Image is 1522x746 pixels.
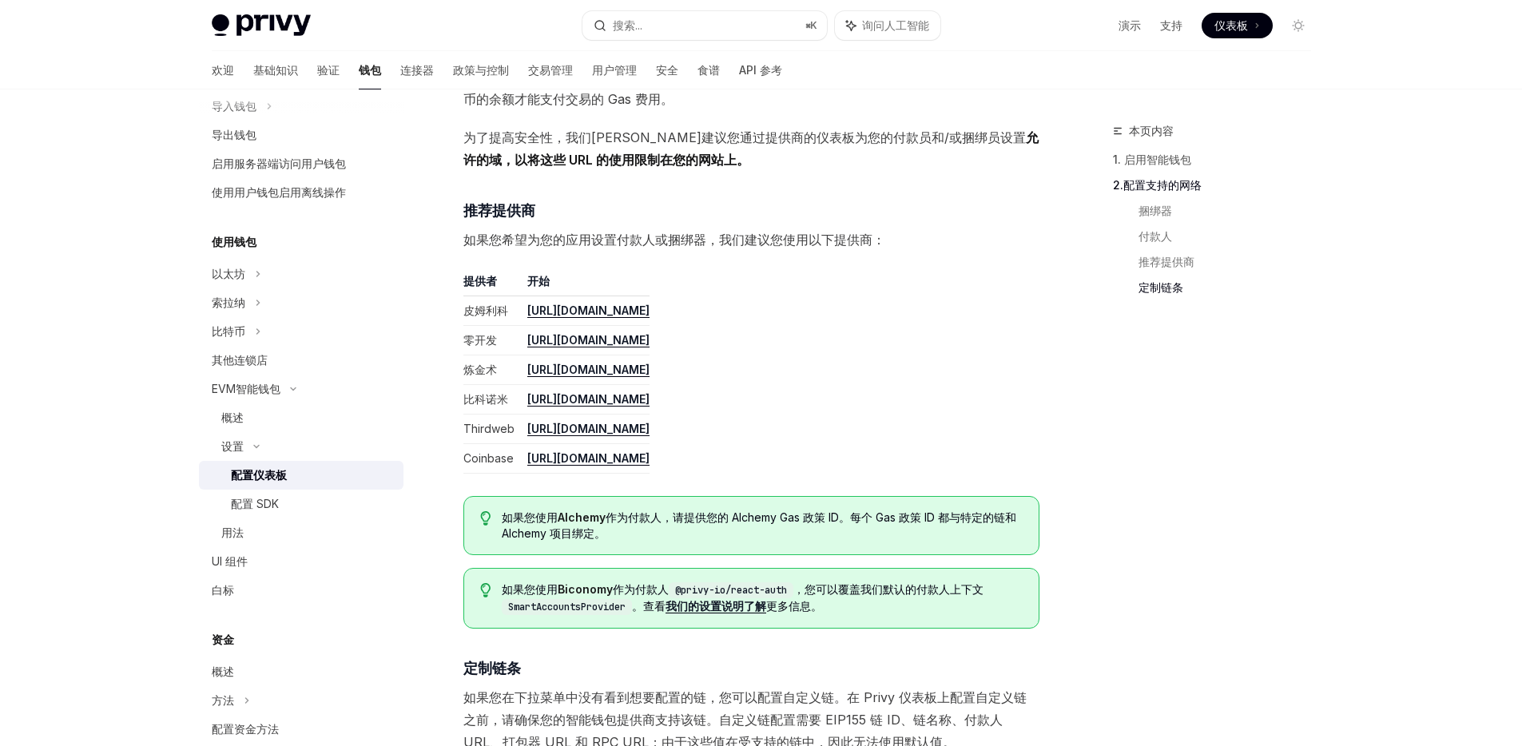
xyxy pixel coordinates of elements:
[1113,173,1324,198] a: 2.配置支持的网络
[805,19,810,31] font: ⌘
[212,267,245,280] font: 以太坊
[1139,275,1324,300] a: 定制链条
[527,333,650,347] a: [URL][DOMAIN_NAME]
[221,526,244,539] font: 用法
[199,715,403,744] a: 配置资金方法
[558,582,613,596] font: Biconomy
[793,582,984,596] font: ，您可以覆盖我们默认的付款人上下文
[212,583,234,597] font: 白标
[1113,178,1202,192] font: 2.配置支持的网络
[317,63,340,77] font: 验证
[582,11,827,40] button: 搜索...⌘K
[502,582,558,596] font: 如果您使用
[527,274,550,288] font: 开始
[463,129,727,145] font: 为了提高安全性，我们[PERSON_NAME]建议
[739,51,782,89] a: API 参考
[212,157,346,170] font: 启用服务器端访问用户钱包
[1113,147,1324,173] a: 1. 启用智能钱包
[212,324,245,338] font: 比特币
[613,582,669,596] font: 作为付款人
[527,333,650,347] font: [URL][DOMAIN_NAME]
[463,660,521,677] font: 定制链条
[1113,153,1191,166] font: 1. 启用智能钱包
[212,633,234,646] font: 资金
[766,599,822,613] font: 更多信息。
[463,451,514,465] font: Coinbase
[221,411,244,424] font: 概述
[527,363,650,377] a: [URL][DOMAIN_NAME]
[199,518,403,547] a: 用法
[463,304,508,317] font: 皮姆利科
[463,333,497,347] font: 零开发
[231,497,279,510] font: 配置 SDK
[212,722,279,736] font: 配置资金方法
[810,19,817,31] font: K
[212,554,248,568] font: UI 组件
[1139,204,1172,217] font: 捆绑器
[592,51,637,89] a: 用户管理
[221,439,244,453] font: 设置
[1214,18,1248,32] font: 仪表板
[558,510,606,524] font: Alchemy
[666,599,766,613] a: 我们的设置说明了解
[1139,255,1194,268] font: 推荐提供商
[502,599,632,615] code: SmartAccountsProvider
[739,63,782,77] font: API 参考
[527,422,650,435] font: [URL][DOMAIN_NAME]
[463,422,515,435] font: Thirdweb
[528,51,573,89] a: 交易管理
[359,51,381,89] a: 钱包
[212,128,256,141] font: 导出钱包
[453,51,509,89] a: 政策与控制
[656,51,678,89] a: 安全
[212,63,234,77] font: 欢迎
[697,51,720,89] a: 食谱
[400,51,434,89] a: 连接器
[212,14,311,37] img: 灯光标志
[463,129,1039,168] font: 允许的域，以将这些 URL 的使用限制在您的网站上。
[1139,280,1183,294] font: 定制链条
[199,178,403,207] a: 使用用户钱包启用离线操作
[231,468,287,482] font: 配置仪表板
[212,693,234,707] font: 方法
[212,382,280,395] font: EVM智能钱包
[1160,18,1182,34] a: 支持
[199,490,403,518] a: 配置 SDK
[528,63,573,77] font: 交易管理
[199,547,403,576] a: UI 组件
[527,304,650,317] font: [URL][DOMAIN_NAME]
[1129,124,1174,137] font: 本页内容
[359,63,381,77] font: 钱包
[463,274,497,288] font: 提供者
[253,63,298,77] font: 基础知识
[1139,224,1324,249] a: 付款人
[527,304,650,318] a: [URL][DOMAIN_NAME]
[463,392,508,406] font: 比科诺米
[666,599,766,613] font: 我们的设置说明了解
[199,346,403,375] a: 其他连锁店
[1202,13,1273,38] a: 仪表板
[1119,18,1141,34] a: 演示
[212,353,268,367] font: 其他连锁店
[862,18,929,32] font: 询问人工智能
[212,51,234,89] a: 欢迎
[480,583,491,597] svg: 提示
[253,51,298,89] a: 基础知识
[527,451,650,465] font: [URL][DOMAIN_NAME]
[613,18,642,32] font: 搜索...
[527,392,650,406] font: [URL][DOMAIN_NAME]
[502,510,558,524] font: 如果您使用
[835,11,940,40] button: 询问人工智能
[199,149,403,178] a: 启用服务器端访问用户钱包
[199,403,403,432] a: 概述
[727,129,1026,145] font: 您通过提供商的仪表板为您的付款员和/或捆绑员设置
[1139,249,1324,275] a: 推荐提供商
[212,235,256,248] font: 使用钱包
[527,451,650,466] a: [URL][DOMAIN_NAME]
[463,232,885,248] font: 如果您希望为您的应用设置付款人或捆绑器，我们建议您使用以下提供商：
[697,63,720,77] font: 食谱
[199,461,403,490] a: 配置仪表板
[453,63,509,77] font: 政策与控制
[400,63,434,77] font: 连接器
[199,121,403,149] a: 导出钱包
